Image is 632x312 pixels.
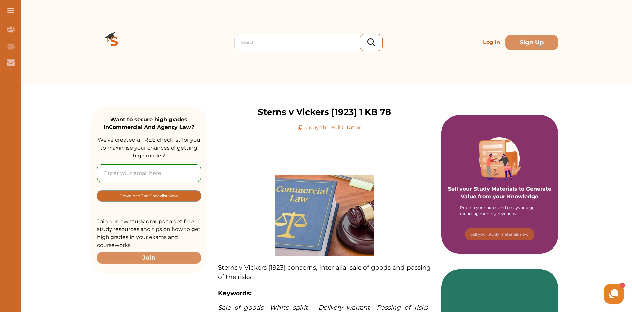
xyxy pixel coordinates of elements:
img: Commercial-and-Agency-Law-feature-300x245.jpg [275,175,374,256]
div: Publish your notes and essays and get recurring monthly revenues [460,205,539,217]
img: Purple card image [479,137,521,180]
span: Sterns v Vickers [1923] concerns, inter alia, sale of goods and passing of the risks [218,264,431,281]
button: Sign Up [505,35,558,50]
iframe: HelpCrunch [474,282,625,305]
p: Sell your Study Materials to Generate Value from your Knowledge [448,166,552,201]
button: Join [97,252,201,263]
p: Download The Checklist Now [119,192,178,200]
input: Enter your email here [97,164,201,182]
p: Sterns v Vickers [1923] 1 KB 78 [258,106,391,119]
p: Copy the Full Citation [298,124,363,132]
span: We’ve created a FREE checklist for you to maximise your chances of getting high grades! [98,137,200,159]
img: Logo [90,18,138,66]
img: search_icon [367,38,375,46]
span: – Delivery warrant – [312,304,377,311]
span: Passing of risks [377,304,427,311]
p: Join our law study groups to get free study resources and tips on how to get high grades in your ... [97,218,201,249]
span: Sale of goods – [218,304,270,311]
span: White spirit [270,304,308,311]
p: Log in [480,36,503,49]
button: [object Object] [97,190,201,202]
strong: Keywords: [218,289,252,297]
p: Sell your study materials now [470,231,529,237]
button: [object Object] [465,228,534,240]
strong: Want to secure high grades in Commercial And Agency Law ? [104,116,194,130]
